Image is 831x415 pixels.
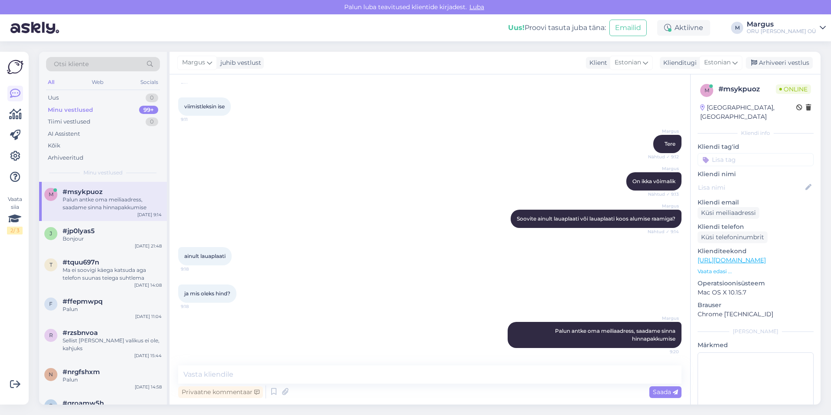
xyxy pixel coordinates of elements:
div: juhib vestlust [217,58,261,67]
p: Klienditeekond [698,247,814,256]
span: 9:11 [181,116,213,123]
span: n [49,371,53,378]
div: Vaata siia [7,195,23,234]
div: Küsi telefoninumbrit [698,231,768,243]
div: Tiimi vestlused [48,117,90,126]
span: Soovite ainult lauaplaati või lauaplaati koos alumise raamiga? [517,215,675,222]
div: Privaatne kommentaar [178,386,263,398]
p: Kliendi nimi [698,170,814,179]
span: On ikka võimalik [632,178,675,184]
p: Kliendi email [698,198,814,207]
div: Minu vestlused [48,106,93,114]
p: Kliendi telefon [698,222,814,231]
span: #qroamw5h [63,399,104,407]
img: Askly Logo [7,59,23,75]
span: Minu vestlused [83,169,123,177]
span: Margus [646,165,679,172]
span: t [50,261,53,268]
span: #msykpuoz [63,188,103,196]
span: Palun antke oma meiliaadress, saadame sinna hinnapakkumise [555,328,677,342]
span: f [49,301,53,307]
div: M [731,22,743,34]
span: j [50,230,52,237]
span: 9:18 [181,303,213,310]
div: 99+ [139,106,158,114]
a: [URL][DOMAIN_NAME] [698,256,766,264]
div: Palun [63,305,162,313]
span: Margus [646,203,679,209]
div: ORU [PERSON_NAME] OÜ [747,28,816,35]
div: Ma ei soovigi käega katsuda aga telefon suunas teiega suhtlema [63,266,162,282]
span: ainult lauaplaati [184,253,226,259]
div: Kõik [48,141,60,150]
span: m [705,87,709,94]
div: 2 / 3 [7,227,23,234]
span: #tquu697n [63,258,99,266]
p: Brauser [698,301,814,310]
span: m [49,191,53,197]
span: Estonian [704,58,731,67]
span: Nähtud ✓ 9:13 [646,191,679,197]
span: Tere [665,141,675,147]
span: #ffepmwpq [63,298,103,305]
span: #nrgfshxm [63,368,100,376]
span: Margus [646,315,679,321]
div: Proovi tasuta juba täna: [508,23,606,33]
input: Lisa nimi [698,183,804,192]
b: Uus! [508,23,525,32]
div: Klient [586,58,607,67]
div: Küsi meiliaadressi [698,207,759,219]
span: #jp0lyas5 [63,227,95,235]
div: [GEOGRAPHIC_DATA], [GEOGRAPHIC_DATA] [700,103,796,121]
p: Märkmed [698,341,814,350]
span: Margus [646,128,679,134]
div: [DATE] 14:08 [134,282,162,288]
div: Klienditugi [660,58,697,67]
div: Uus [48,94,59,102]
p: Mac OS X 10.15.7 [698,288,814,297]
p: Operatsioonisüsteem [698,279,814,288]
div: Socials [139,77,160,88]
span: ja mis oleks hind? [184,290,230,297]
div: Arhiveeritud [48,154,83,162]
div: [DATE] 15:44 [134,352,162,359]
span: 9:18 [181,266,213,272]
div: [DATE] 21:48 [135,243,162,249]
div: All [46,77,56,88]
span: Estonian [615,58,641,67]
div: [PERSON_NAME] [698,328,814,335]
span: #rzsbnvoa [63,329,98,337]
div: [DATE] 11:04 [135,313,162,320]
div: AI Assistent [48,130,80,138]
span: Online [776,84,811,94]
div: 0 [146,94,158,102]
span: Luba [467,3,487,11]
span: Saada [653,388,678,396]
input: Lisa tag [698,153,814,166]
div: Sellist [PERSON_NAME] valikus ei ole, kahjuks [63,337,162,352]
span: Otsi kliente [54,60,89,69]
span: viimistleksin ise [184,103,225,110]
div: Arhiveeri vestlus [746,57,813,69]
div: Kliendi info [698,129,814,137]
div: Palun [63,376,162,384]
div: 0 [146,117,158,126]
div: Palun antke oma meiliaadress, saadame sinna hinnapakkumise [63,196,162,211]
div: Margus [747,21,816,28]
button: Emailid [609,20,647,36]
div: Bonjour [63,235,162,243]
p: Vaata edasi ... [698,268,814,275]
span: r [49,332,53,338]
span: Nähtud ✓ 9:14 [646,228,679,235]
div: # msykpuoz [718,84,776,94]
p: Chrome [TECHNICAL_ID] [698,310,814,319]
a: MargusORU [PERSON_NAME] OÜ [747,21,826,35]
div: Web [90,77,105,88]
span: Nähtud ✓ 9:12 [646,154,679,160]
span: q [49,402,53,409]
p: Kliendi tag'id [698,142,814,151]
div: [DATE] 9:14 [137,211,162,218]
span: Margus [182,58,205,67]
span: 9:20 [646,348,679,355]
div: Aktiivne [657,20,710,36]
